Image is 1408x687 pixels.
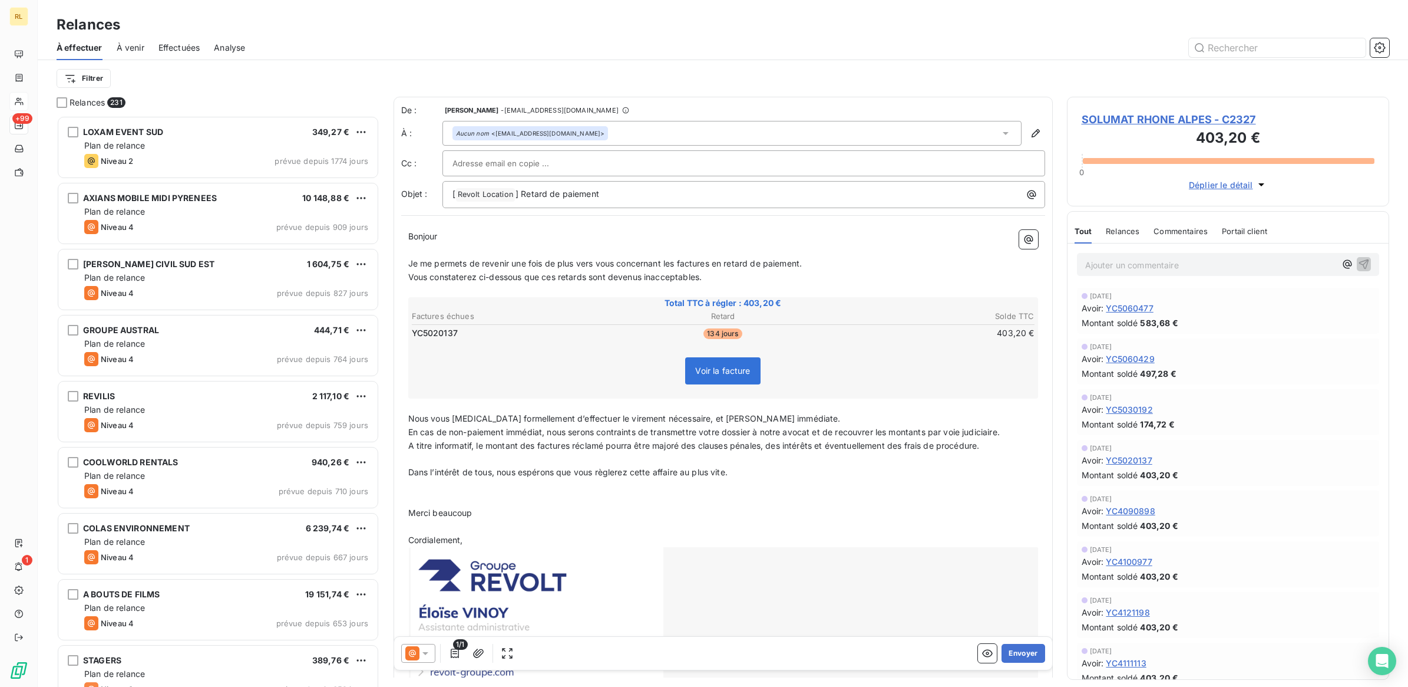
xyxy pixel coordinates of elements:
span: Vous constaterez ci-dessous que ces retards sont devenus inacceptables. [408,272,702,282]
span: [DATE] [1090,495,1112,502]
span: prévue depuis 667 jours [277,553,368,562]
span: 444,71 € [314,325,349,335]
h3: Relances [57,14,120,35]
span: [DATE] [1090,343,1112,350]
span: Plan de relance [84,603,145,613]
span: 231 [107,97,125,108]
span: prévue depuis 1774 jours [275,156,368,166]
span: +99 [12,113,32,124]
span: Nous vous [MEDICAL_DATA] formellement d’effectuer le virement nécessaire, et [PERSON_NAME] immédi... [408,413,841,423]
span: 6 239,74 € [306,523,350,533]
span: [DATE] [1090,597,1112,604]
span: Portail client [1222,226,1267,236]
span: [DATE] [1090,394,1112,401]
span: Avoir : [1082,403,1104,416]
span: prévue depuis 759 jours [277,420,368,430]
span: 403,20 € [1140,672,1178,684]
span: Montant soldé [1082,367,1138,380]
span: Montant soldé [1082,469,1138,481]
div: RL [9,7,28,26]
span: Déplier le détail [1189,179,1253,191]
span: Avoir : [1082,302,1104,314]
span: Plan de relance [84,338,145,349]
span: Plan de relance [84,537,145,547]
span: [DATE] [1090,647,1112,655]
span: REVILIS [83,391,115,401]
span: YC5020137 [412,327,458,339]
span: Niveau 4 [101,222,134,232]
span: YC4111113 [1106,657,1146,669]
span: Avoir : [1082,657,1104,669]
span: AXIANS MOBILE MIDI PYRENEES [83,193,217,203]
span: Voir la facture [695,366,750,376]
span: prévue depuis 710 jours [279,487,368,496]
div: Open Intercom Messenger [1368,647,1396,675]
span: LOXAM EVENT SUD [83,127,163,137]
input: Adresse email en copie ... [452,155,579,172]
span: prévue depuis 827 jours [277,288,368,298]
div: <[EMAIL_ADDRESS][DOMAIN_NAME]> [456,129,605,137]
span: COOLWORLD RENTALS [83,457,179,467]
span: YC4100977 [1106,555,1152,568]
span: Niveau 2 [101,156,133,166]
input: Rechercher [1189,38,1366,57]
span: - [EMAIL_ADDRESS][DOMAIN_NAME] [501,107,618,114]
span: prévue depuis 909 jours [276,222,368,232]
span: [DATE] [1090,292,1112,300]
span: Plan de relance [84,140,145,150]
span: A titre informatif, le montant des factures réclamé pourra être majoré des clauses pénales, des i... [408,441,980,451]
span: 1 604,75 € [307,259,350,269]
span: Relances [1106,226,1139,236]
span: 403,20 € [1140,570,1178,583]
span: Niveau 4 [101,420,134,430]
span: Niveau 4 [101,288,134,298]
span: Niveau 4 [101,619,134,628]
span: 1/1 [453,639,467,650]
span: COLAS ENVIRONNEMENT [83,523,190,533]
span: Plan de relance [84,471,145,481]
span: [DATE] [1090,546,1112,553]
span: Effectuées [158,42,200,54]
span: YC5020137 [1106,454,1152,466]
span: 174,72 € [1140,418,1174,430]
span: Avoir : [1082,505,1104,517]
td: 403,20 € [828,327,1035,340]
span: GROUPE AUSTRAL [83,325,159,335]
span: Montant soldé [1082,570,1138,583]
span: Avoir : [1082,606,1104,619]
span: 403,20 € [1140,520,1178,532]
span: Analyse [214,42,245,54]
span: Montant soldé [1082,418,1138,430]
span: Relances [70,97,105,109]
span: 0 [1079,167,1084,177]
h3: 403,20 € [1082,127,1375,151]
span: A BOUTS DE FILMS [83,589,160,599]
span: Niveau 4 [101,553,134,562]
span: [DATE] [1090,445,1112,452]
button: Déplier le détail [1185,178,1271,192]
span: Avoir : [1082,454,1104,466]
span: Dans l’intérêt de tous, nous espérons que vous règlerez cette affaire au plus vite. [408,467,728,477]
span: Plan de relance [84,206,145,216]
span: En cas de non-paiement immédiat, nous serons contraints de transmettre votre dossier à notre avoc... [408,427,1000,437]
th: Factures échues [411,310,619,323]
em: Aucun nom [456,129,489,137]
span: YC5030192 [1106,403,1152,416]
button: Envoyer [1002,644,1045,663]
span: [PERSON_NAME] CIVIL SUD EST [83,259,214,269]
span: Commentaires [1153,226,1208,236]
span: Montant soldé [1082,520,1138,532]
span: À effectuer [57,42,103,54]
th: Retard [619,310,827,323]
span: 583,68 € [1140,317,1178,329]
span: Objet : [401,189,428,199]
span: Bonjour [408,231,438,241]
span: Montant soldé [1082,672,1138,684]
span: Revolt Location [456,188,515,202]
span: SOLUMAT RHONE ALPES - C2327 [1082,111,1375,127]
span: [PERSON_NAME] [445,107,499,114]
span: 389,76 € [312,655,349,665]
div: grid [57,116,379,687]
span: 134 jours [703,328,742,339]
span: 497,28 € [1140,367,1176,380]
